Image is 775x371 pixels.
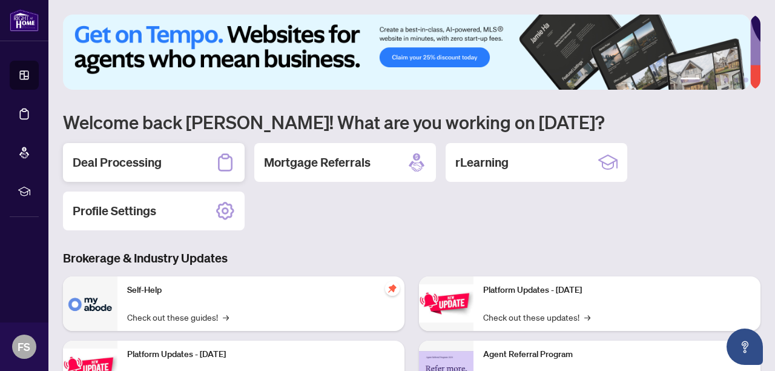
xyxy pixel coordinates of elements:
[385,281,400,296] span: pushpin
[223,310,229,324] span: →
[584,310,590,324] span: →
[73,154,162,171] h2: Deal Processing
[63,110,760,133] h1: Welcome back [PERSON_NAME]! What are you working on [DATE]?
[18,338,31,355] span: FS
[10,9,39,32] img: logo
[483,284,751,297] p: Platform Updates - [DATE]
[127,284,395,297] p: Self-Help
[483,310,590,324] a: Check out these updates!→
[419,284,473,323] img: Platform Updates - June 23, 2025
[73,202,156,219] h2: Profile Settings
[705,78,710,82] button: 2
[127,310,229,324] a: Check out these guides!→
[63,15,750,90] img: Slide 0
[734,78,739,82] button: 5
[744,78,748,82] button: 6
[63,276,117,331] img: Self-Help
[455,154,509,171] h2: rLearning
[714,78,719,82] button: 3
[127,348,395,361] p: Platform Updates - [DATE]
[681,78,700,82] button: 1
[727,329,763,365] button: Open asap
[63,250,760,267] h3: Brokerage & Industry Updates
[724,78,729,82] button: 4
[264,154,371,171] h2: Mortgage Referrals
[483,348,751,361] p: Agent Referral Program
